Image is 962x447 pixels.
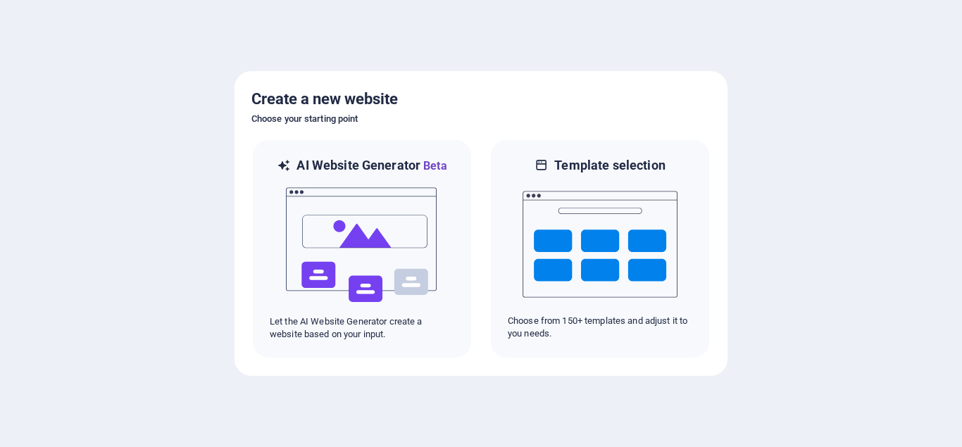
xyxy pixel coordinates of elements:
[489,139,711,359] div: Template selectionChoose from 150+ templates and adjust it to you needs.
[554,157,665,174] h6: Template selection
[251,139,473,359] div: AI Website GeneratorBetaaiLet the AI Website Generator create a website based on your input.
[285,175,439,315] img: ai
[270,315,454,341] p: Let the AI Website Generator create a website based on your input.
[251,88,711,111] h5: Create a new website
[296,157,446,175] h6: AI Website Generator
[251,111,711,127] h6: Choose your starting point
[420,159,447,172] span: Beta
[508,315,692,340] p: Choose from 150+ templates and adjust it to you needs.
